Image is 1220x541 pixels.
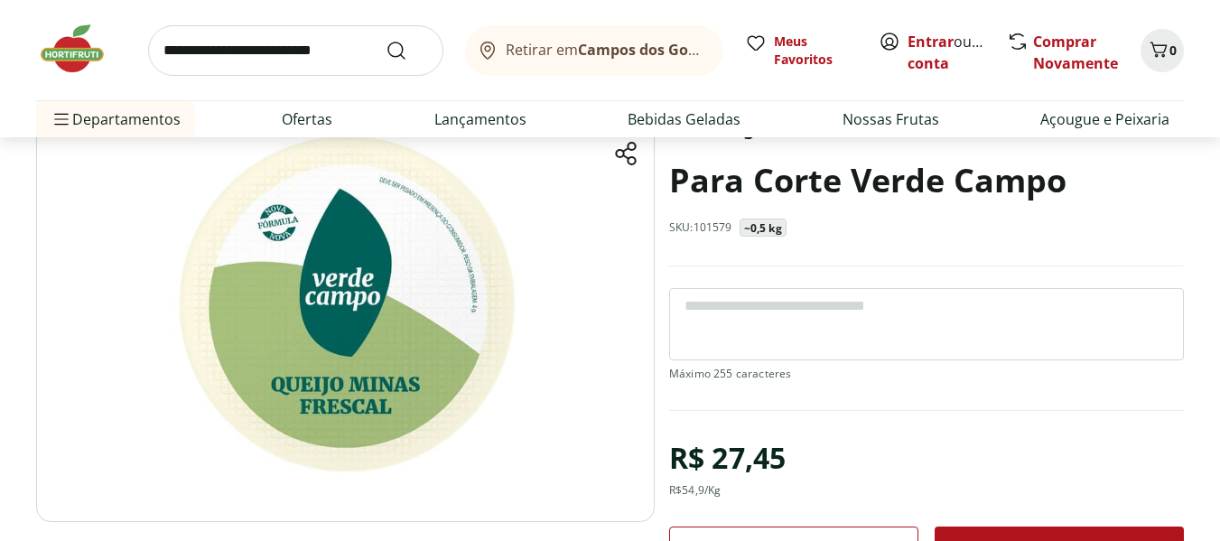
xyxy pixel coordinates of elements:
button: Submit Search [386,40,429,61]
a: Bebidas Geladas [628,108,740,130]
span: Departamentos [51,98,181,141]
a: Criar conta [908,32,1007,73]
img: Hortifruti [36,22,126,76]
button: Carrinho [1141,29,1184,72]
span: 0 [1169,42,1177,59]
a: Ofertas [282,108,332,130]
a: Lançamentos [434,108,526,130]
button: Retirar emCampos dos Goytacazes/[GEOGRAPHIC_DATA] [465,25,723,76]
span: Retirar em [506,42,705,58]
div: R$ 27,45 [669,433,786,483]
span: Meus Favoritos [774,33,857,69]
button: Menu [51,98,72,141]
input: search [148,25,443,76]
p: SKU: 101579 [669,220,732,235]
span: ou [908,31,988,74]
h1: Queijo Minas Frescal Premium Para Corte Verde Campo [669,89,1184,211]
a: Meus Favoritos [745,33,857,69]
div: R$ 54,9 /Kg [669,483,721,498]
a: Entrar [908,32,954,51]
img: Image [36,89,655,522]
a: Açougue e Peixaria [1040,108,1169,130]
a: Nossas Frutas [843,108,939,130]
a: Comprar Novamente [1033,32,1118,73]
p: ~0,5 kg [744,221,782,236]
b: Campos dos Goytacazes/[GEOGRAPHIC_DATA] [578,40,906,60]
